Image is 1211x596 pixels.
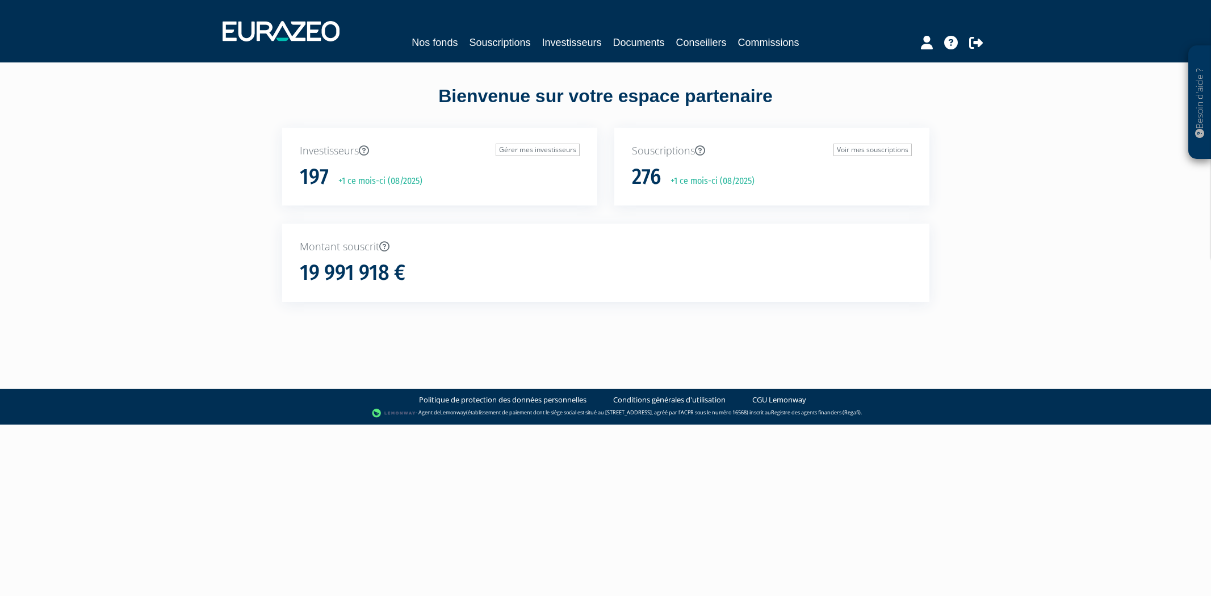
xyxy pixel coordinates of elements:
h1: 197 [300,165,329,189]
h1: 276 [632,165,661,189]
p: Besoin d'aide ? [1193,52,1206,154]
p: Investisseurs [300,144,580,158]
a: Investisseurs [542,35,601,51]
p: +1 ce mois-ci (08/2025) [330,175,422,188]
a: Gérer mes investisseurs [496,144,580,156]
p: Souscriptions [632,144,912,158]
img: 1732889491-logotype_eurazeo_blanc_rvb.png [223,21,340,41]
a: CGU Lemonway [752,394,806,405]
a: Documents [613,35,665,51]
a: Politique de protection des données personnelles [419,394,586,405]
h1: 19 991 918 € [300,261,405,285]
p: Montant souscrit [300,240,912,254]
a: Commissions [738,35,799,51]
a: Conseillers [676,35,727,51]
div: - Agent de (établissement de paiement dont le siège social est situé au [STREET_ADDRESS], agréé p... [11,408,1200,419]
a: Nos fonds [412,35,458,51]
a: Conditions générales d'utilisation [613,394,726,405]
img: logo-lemonway.png [372,408,416,419]
a: Voir mes souscriptions [833,144,912,156]
p: +1 ce mois-ci (08/2025) [663,175,755,188]
a: Registre des agents financiers (Regafi) [771,409,861,416]
a: Souscriptions [469,35,530,51]
a: Lemonway [440,409,466,416]
div: Bienvenue sur votre espace partenaire [274,83,938,128]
